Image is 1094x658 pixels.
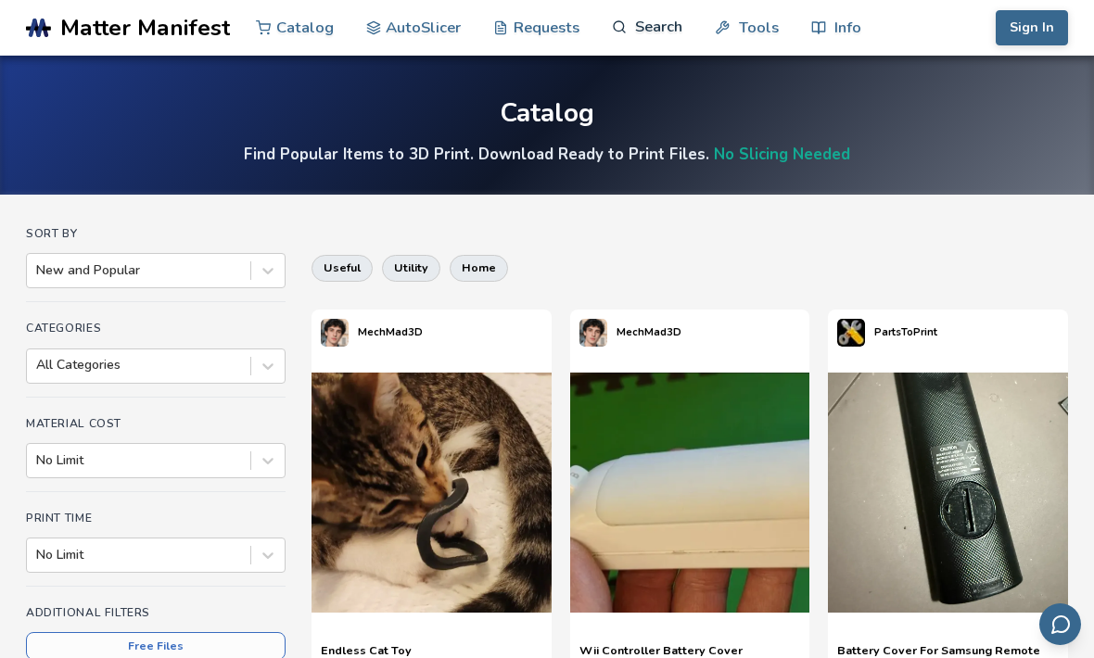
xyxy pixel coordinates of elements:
a: PartsToPrint's profilePartsToPrint [828,310,947,356]
p: MechMad3D [358,323,423,342]
a: No Slicing Needed [714,144,850,165]
div: Catalog [500,99,594,128]
button: Sign In [996,10,1068,45]
button: useful [312,255,373,281]
img: PartsToPrint's profile [837,319,865,347]
p: PartsToPrint [874,323,937,342]
button: utility [382,255,440,281]
button: Send feedback via email [1039,603,1081,645]
a: MechMad3D's profileMechMad3D [312,310,432,356]
input: New and Popular [36,263,40,278]
p: MechMad3D [617,323,681,342]
h4: Sort By [26,227,286,240]
h4: Material Cost [26,417,286,430]
h4: Find Popular Items to 3D Print. Download Ready to Print Files. [244,144,850,165]
input: No Limit [36,548,40,563]
a: MechMad3D's profileMechMad3D [570,310,691,356]
img: MechMad3D's profile [579,319,607,347]
h4: Categories [26,322,286,335]
button: home [450,255,508,281]
h4: Print Time [26,512,286,525]
input: No Limit [36,453,40,468]
img: MechMad3D's profile [321,319,349,347]
h4: Additional Filters [26,606,286,619]
input: All Categories [36,358,40,373]
span: Matter Manifest [60,15,230,41]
